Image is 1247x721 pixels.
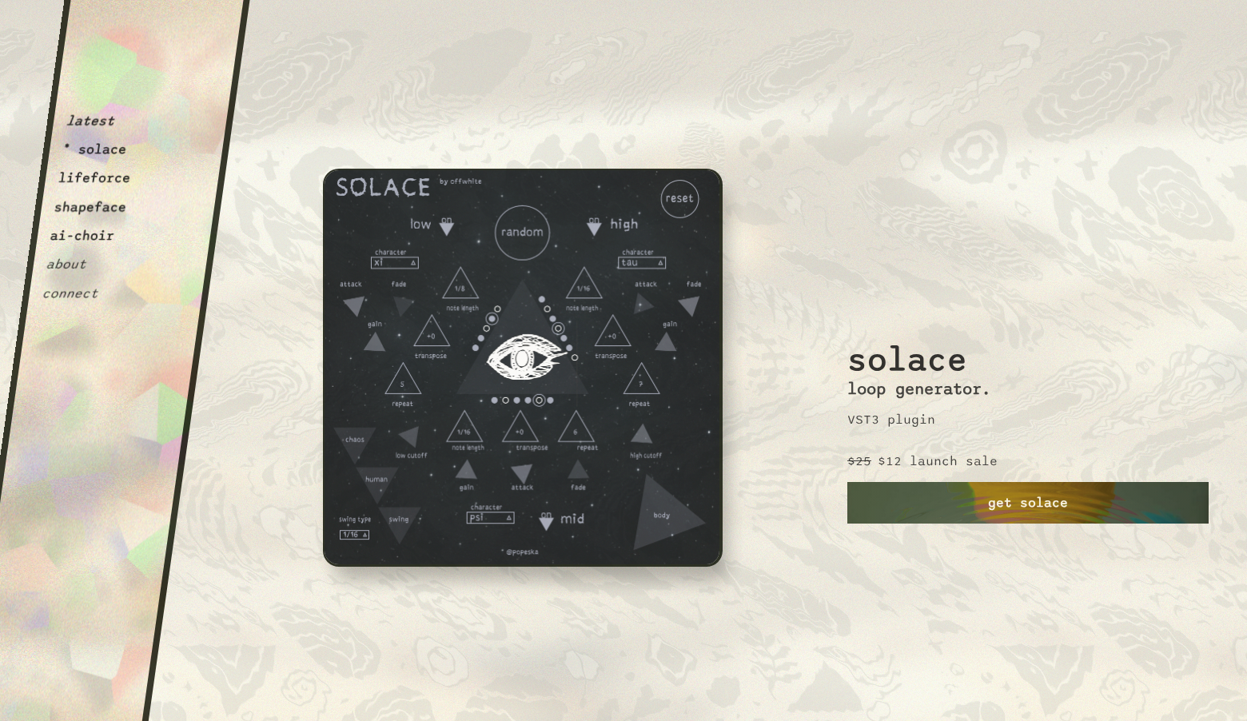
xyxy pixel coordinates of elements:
img: solace.0d278a0e.png [323,169,723,568]
button: * solace [62,141,128,157]
p: $25 [847,453,871,469]
h2: solace [847,197,967,380]
button: shapeface [54,199,128,215]
p: VST3 plugin [847,412,935,428]
button: latest [66,113,116,129]
a: get solace [847,482,1209,524]
button: lifeforce [58,170,132,186]
button: about [46,257,88,273]
button: ai-choir [50,228,116,244]
p: $12 launch sale [878,453,998,469]
h3: loop generator. [847,380,991,399]
button: connect [42,285,100,301]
